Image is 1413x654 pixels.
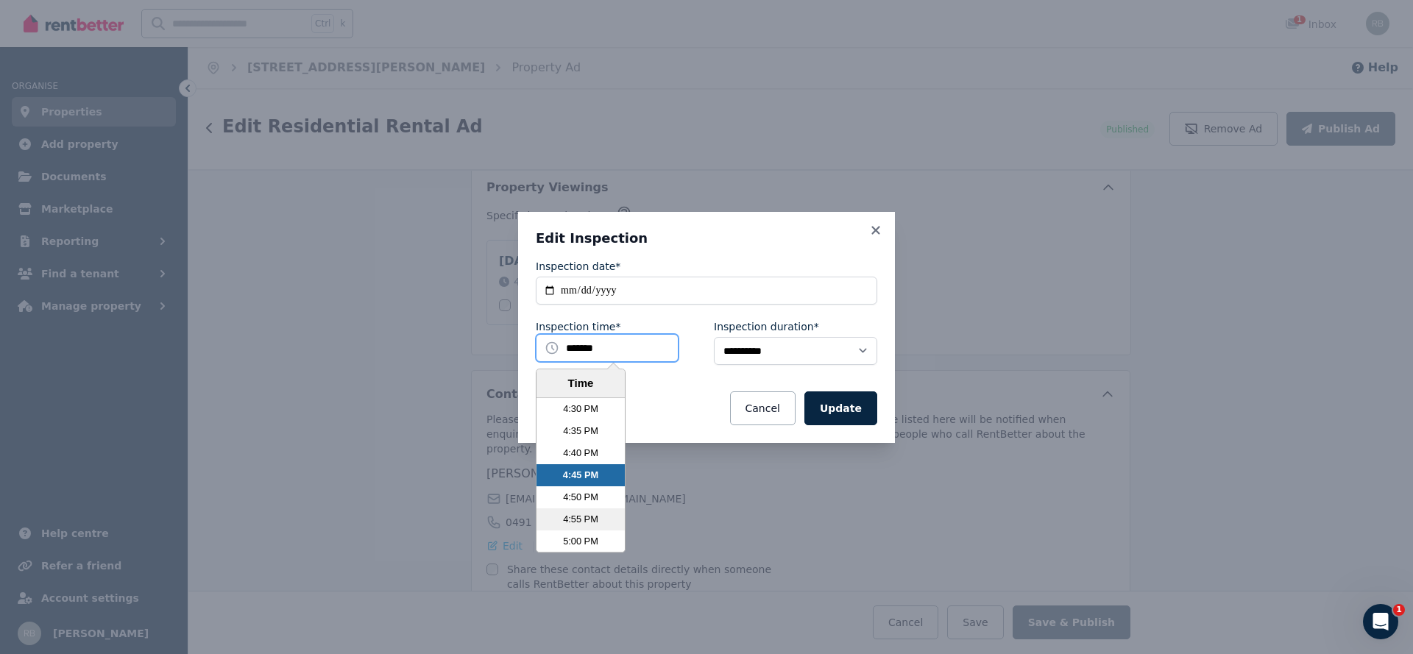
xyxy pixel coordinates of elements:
[536,464,625,486] li: 4:45 PM
[1363,604,1398,639] iframe: Intercom live chat
[536,442,625,464] li: 4:40 PM
[730,391,796,425] button: Cancel
[536,530,625,552] li: 5:00 PM
[536,398,625,420] li: 4:30 PM
[536,486,625,508] li: 4:50 PM
[536,230,877,247] h3: Edit Inspection
[536,508,625,530] li: 4:55 PM
[536,319,620,334] label: Inspection time*
[536,259,620,274] label: Inspection date*
[1393,604,1405,616] span: 1
[804,391,877,425] button: Update
[540,375,621,392] div: Time
[536,420,625,442] li: 4:35 PM
[714,319,819,334] label: Inspection duration*
[536,398,625,552] ul: Time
